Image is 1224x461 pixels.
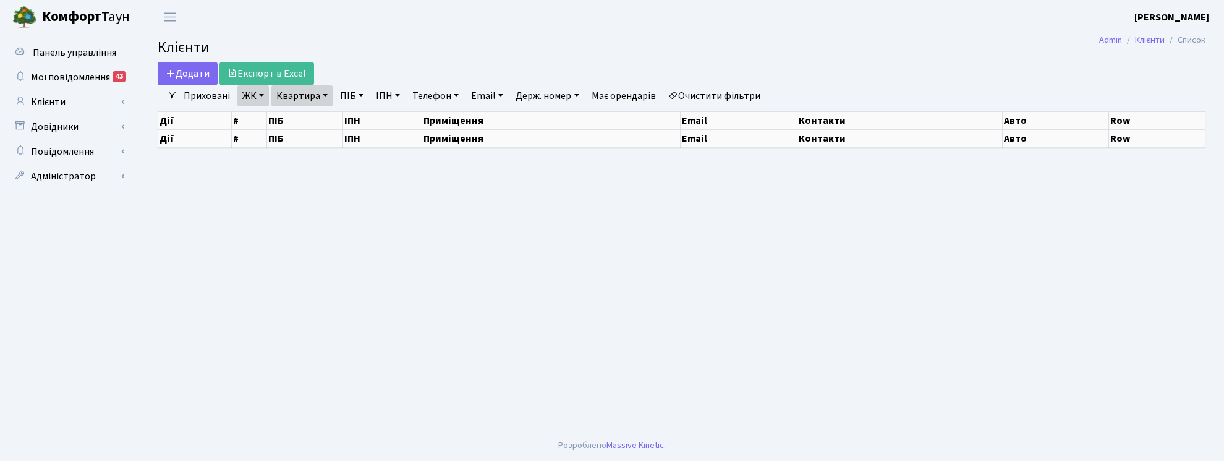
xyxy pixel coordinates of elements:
[422,111,680,129] th: Приміщення
[680,111,797,129] th: Email
[155,7,185,27] button: Переключити навігацію
[1109,111,1205,129] th: Row
[797,129,1002,147] th: Контакти
[6,139,130,164] a: Повідомлення
[466,85,508,106] a: Email
[606,439,664,452] a: Massive Kinetic
[158,111,232,129] th: Дії
[511,85,584,106] a: Держ. номер
[42,7,101,27] b: Комфорт
[343,129,422,147] th: ІПН
[422,129,680,147] th: Приміщення
[587,85,661,106] a: Має орендарів
[558,439,666,452] div: Розроблено .
[158,62,218,85] a: Додати
[6,40,130,65] a: Панель управління
[371,85,405,106] a: ІПН
[267,129,343,147] th: ПІБ
[6,65,130,90] a: Мої повідомлення43
[407,85,464,106] a: Телефон
[663,85,765,106] a: Очистити фільтри
[1099,33,1122,46] a: Admin
[219,62,314,85] a: Експорт в Excel
[6,164,130,189] a: Адміністратор
[158,129,232,147] th: Дії
[237,85,269,106] a: ЖК
[1135,33,1165,46] a: Клієнти
[1134,11,1209,24] b: [PERSON_NAME]
[6,90,130,114] a: Клієнти
[166,67,210,80] span: Додати
[1165,33,1205,47] li: Список
[271,85,333,106] a: Квартира
[1002,111,1108,129] th: Авто
[797,111,1002,129] th: Контакти
[42,7,130,28] span: Таун
[1134,10,1209,25] a: [PERSON_NAME]
[1109,129,1205,147] th: Row
[1002,129,1108,147] th: Авто
[6,114,130,139] a: Довідники
[343,111,422,129] th: ІПН
[158,37,210,58] span: Клієнти
[31,71,110,84] span: Мої повідомлення
[267,111,343,129] th: ПІБ
[335,85,368,106] a: ПІБ
[680,129,797,147] th: Email
[179,85,235,106] a: Приховані
[33,46,116,59] span: Панель управління
[12,5,37,30] img: logo.png
[231,111,266,129] th: #
[113,71,126,82] div: 43
[1081,27,1224,53] nav: breadcrumb
[231,129,266,147] th: #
